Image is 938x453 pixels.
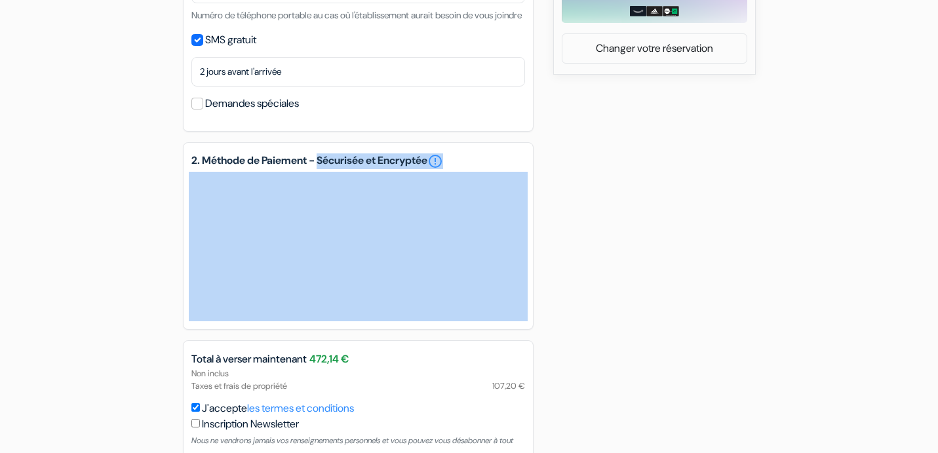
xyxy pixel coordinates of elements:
label: J'accepte [202,401,354,416]
a: les termes et conditions [247,401,354,415]
a: error_outline [427,153,443,169]
label: SMS gratuit [205,31,256,49]
img: uber-uber-eats-card.png [663,6,679,16]
span: Total à verser maintenant [191,351,307,367]
span: 472,14 € [309,351,349,367]
span: 107,20 € [492,380,525,392]
a: Changer votre réservation [562,36,747,61]
small: Numéro de téléphone portable au cas où l'établissement aurait besoin de vous joindre [191,9,522,21]
label: Demandes spéciales [205,94,299,113]
label: Inscription Newsletter [202,416,299,432]
img: adidas-card.png [646,6,663,16]
img: amazon-card-no-text.png [630,6,646,16]
iframe: Cadre de saisie sécurisé pour le paiement [189,172,528,321]
div: Non inclus Taxes et frais de propriété [184,367,533,392]
h5: 2. Méthode de Paiement - Sécurisée et Encryptée [191,153,525,169]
